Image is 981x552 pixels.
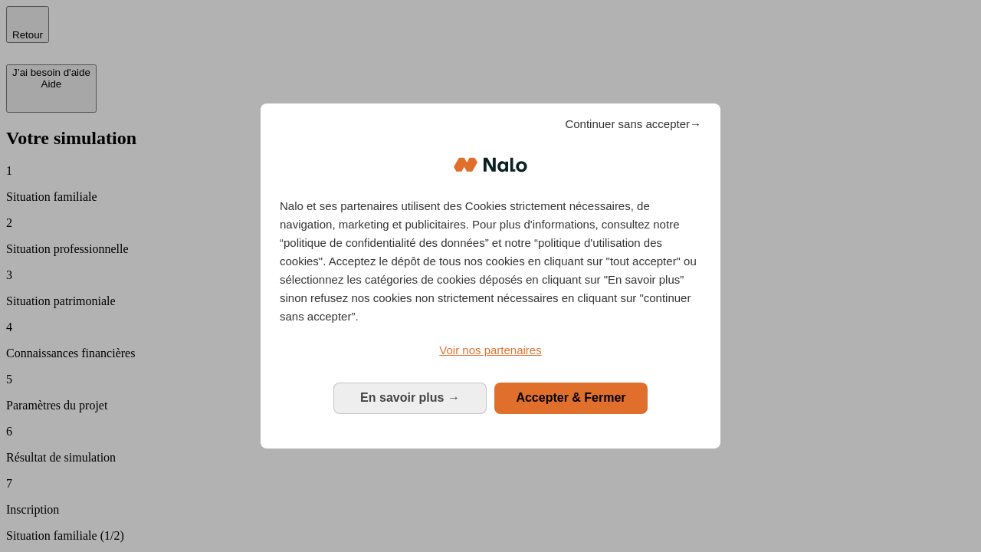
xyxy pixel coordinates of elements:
span: Accepter & Fermer [516,391,625,404]
div: Bienvenue chez Nalo Gestion du consentement [261,103,720,448]
button: Accepter & Fermer: Accepter notre traitement des données et fermer [494,383,648,413]
span: Continuer sans accepter→ [565,115,701,133]
p: Nalo et ses partenaires utilisent des Cookies strictement nécessaires, de navigation, marketing e... [280,197,701,326]
span: En savoir plus → [360,391,460,404]
a: Voir nos partenaires [280,341,701,360]
span: Voir nos partenaires [439,343,541,356]
img: Logo [454,142,527,188]
button: En savoir plus: Configurer vos consentements [333,383,487,413]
